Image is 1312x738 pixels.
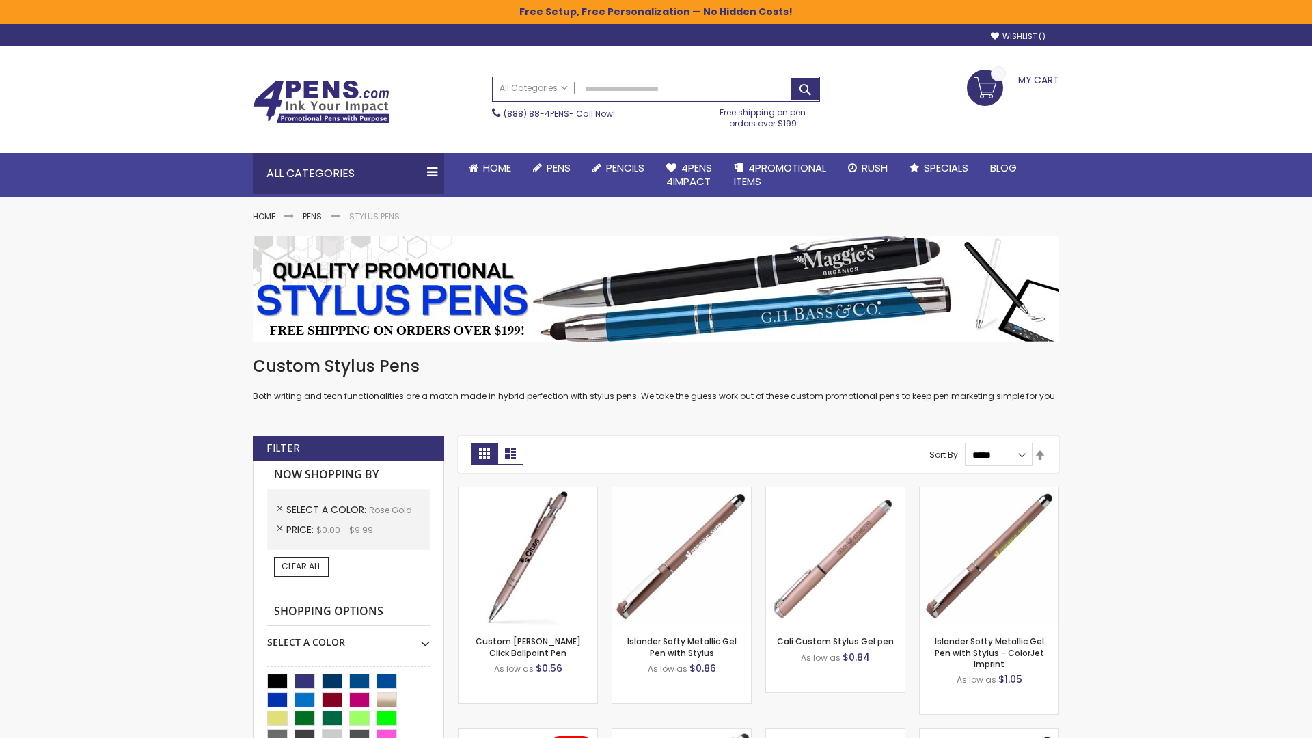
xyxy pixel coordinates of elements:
[500,83,568,94] span: All Categories
[766,487,905,498] a: Cali Custom Stylus Gel pen-Rose Gold
[483,161,511,175] span: Home
[935,635,1044,669] a: Islander Softy Metallic Gel Pen with Stylus - ColorJet Imprint
[253,210,275,222] a: Home
[734,161,826,189] span: 4PROMOTIONAL ITEMS
[837,153,899,183] a: Rush
[536,661,562,675] span: $0.56
[316,524,373,536] span: $0.00 - $9.99
[862,161,888,175] span: Rush
[801,652,840,664] span: As low as
[267,626,430,649] div: Select A Color
[458,153,522,183] a: Home
[369,504,412,516] span: Rose Gold
[991,31,1045,42] a: Wishlist
[899,153,979,183] a: Specials
[689,661,716,675] span: $0.86
[504,108,569,120] a: (888) 88-4PENS
[648,663,687,674] span: As low as
[998,672,1022,686] span: $1.05
[582,153,655,183] a: Pencils
[286,503,369,517] span: Select A Color
[253,355,1059,402] div: Both writing and tech functionalities are a match made in hybrid perfection with stylus pens. We ...
[493,77,575,100] a: All Categories
[655,153,723,197] a: 4Pens4impact
[253,80,389,124] img: 4Pens Custom Pens and Promotional Products
[267,461,430,489] strong: Now Shopping by
[286,523,316,536] span: Price
[777,635,894,647] a: Cali Custom Stylus Gel pen
[253,153,444,194] div: All Categories
[494,663,534,674] span: As low as
[266,441,300,456] strong: Filter
[504,108,615,120] span: - Call Now!
[253,355,1059,377] h1: Custom Stylus Pens
[920,487,1058,498] a: Islander Softy Metallic Gel Pen with Stylus - ColorJet Imprint-Rose Gold
[843,651,870,664] span: $0.84
[471,443,497,465] strong: Grid
[349,210,400,222] strong: Stylus Pens
[547,161,571,175] span: Pens
[253,236,1059,342] img: Stylus Pens
[924,161,968,175] span: Specials
[612,487,751,498] a: Islander Softy Metallic Gel Pen with Stylus-Rose Gold
[459,487,597,626] img: Custom Alex II Click Ballpoint Pen-Rose Gold
[459,487,597,498] a: Custom Alex II Click Ballpoint Pen-Rose Gold
[979,153,1028,183] a: Blog
[766,487,905,626] img: Cali Custom Stylus Gel pen-Rose Gold
[706,102,821,129] div: Free shipping on pen orders over $199
[274,557,329,576] a: Clear All
[267,597,430,627] strong: Shopping Options
[929,449,958,461] label: Sort By
[612,487,751,626] img: Islander Softy Metallic Gel Pen with Stylus-Rose Gold
[627,635,737,658] a: Islander Softy Metallic Gel Pen with Stylus
[666,161,712,189] span: 4Pens 4impact
[282,560,321,572] span: Clear All
[606,161,644,175] span: Pencils
[990,161,1017,175] span: Blog
[303,210,322,222] a: Pens
[522,153,582,183] a: Pens
[476,635,581,658] a: Custom [PERSON_NAME] Click Ballpoint Pen
[723,153,837,197] a: 4PROMOTIONALITEMS
[920,487,1058,626] img: Islander Softy Metallic Gel Pen with Stylus - ColorJet Imprint-Rose Gold
[957,674,996,685] span: As low as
